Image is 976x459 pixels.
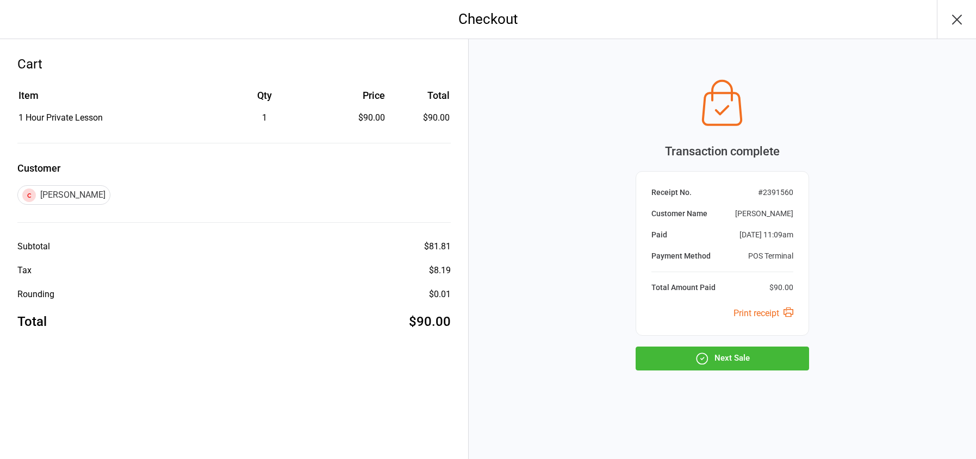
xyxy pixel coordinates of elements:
[17,288,54,301] div: Rounding
[321,88,385,103] div: Price
[17,264,32,277] div: Tax
[389,111,449,124] td: $90.00
[389,88,449,110] th: Total
[651,208,707,219] div: Customer Name
[409,312,451,331] div: $90.00
[429,288,451,301] div: $0.01
[321,111,385,124] div: $90.00
[651,187,692,198] div: Receipt No.
[636,347,809,370] button: Next Sale
[17,312,47,331] div: Total
[17,54,451,74] div: Cart
[733,308,793,318] a: Print receipt
[769,282,793,293] div: $90.00
[17,240,50,253] div: Subtotal
[748,250,793,262] div: POS Terminal
[429,264,451,277] div: $8.19
[17,161,451,175] label: Customer
[651,282,716,293] div: Total Amount Paid
[209,111,320,124] div: 1
[636,142,809,160] div: Transaction complete
[424,240,451,253] div: $81.81
[651,229,667,241] div: Paid
[651,250,711,262] div: Payment Method
[735,208,793,219] div: [PERSON_NAME]
[739,229,793,241] div: [DATE] 11:09am
[17,185,110,205] div: [PERSON_NAME]
[18,112,103,123] span: 1 Hour Private Lesson
[758,187,793,198] div: # 2391560
[18,88,208,110] th: Item
[209,88,320,110] th: Qty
